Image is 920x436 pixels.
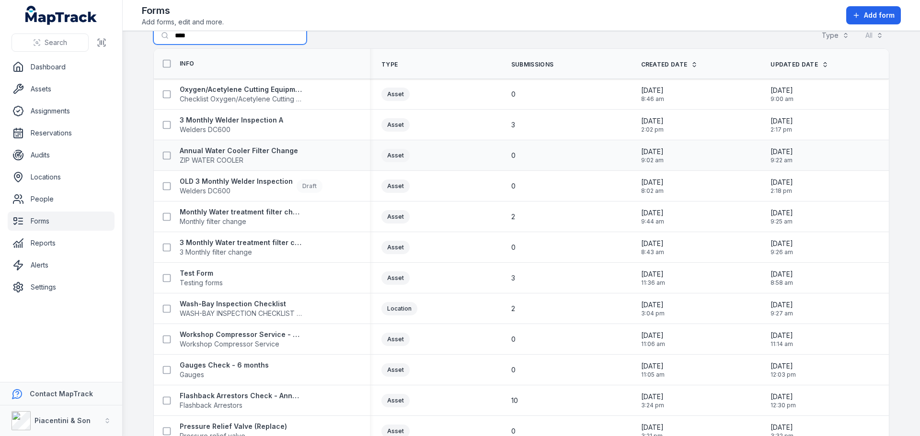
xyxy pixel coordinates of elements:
span: 10 [511,396,518,405]
span: 0 [511,151,516,160]
strong: 3 Monthly Water treatment filter change [180,238,302,247]
span: Add form [864,11,895,20]
span: [DATE] [641,239,664,248]
span: [DATE] [770,147,793,157]
span: 3 [511,120,515,130]
time: 10/07/2025, 9:44:26 am [641,208,664,225]
span: Testing forms [180,278,223,288]
a: Assignments [8,101,115,121]
span: 8:58 am [770,279,793,287]
span: 9:00 am [770,95,793,103]
a: Updated Date [770,61,828,68]
time: 11/07/2025, 9:27:04 am [770,300,793,317]
span: [DATE] [641,147,664,157]
span: [DATE] [770,300,793,310]
a: Monthly Water treatment filter changeMonthly filter change [180,207,302,226]
span: [DATE] [770,269,793,279]
span: [DATE] [641,392,664,402]
span: [DATE] [770,331,793,340]
div: Asset [381,210,410,224]
a: Reports [8,234,115,253]
strong: Piacentini & Son [34,416,91,425]
span: 9:25 am [770,218,793,225]
span: 2:02 pm [641,126,664,134]
span: 11:05 am [641,371,665,379]
span: Flashback Arrestors [180,401,302,410]
span: Gauges [180,370,269,380]
span: [DATE] [770,178,793,187]
span: 11:14 am [770,340,793,348]
div: Asset [381,88,410,101]
a: Settings [8,278,115,297]
a: People [8,190,115,209]
span: 12:03 pm [770,371,796,379]
span: 8:02 am [641,187,664,195]
span: 9:44 am [641,218,664,225]
div: Asset [381,363,410,377]
a: Wash-Bay Inspection ChecklistWASH-BAY INSPECTION CHECKLIST FORM AND CHECKLIST [180,299,302,318]
a: Oxygen/Acetylene Cutting Equipment and AccessoriesChecklist Oxygen/Acetylene Cutting Equipment an... [180,85,302,104]
a: Forms [8,212,115,231]
span: [DATE] [641,86,664,95]
span: [DATE] [770,86,793,95]
h2: Forms [142,4,224,17]
a: Flashback Arrestors Check - AnnualFlashback Arrestors [180,391,302,410]
time: 16/04/2025, 11:06:56 am [641,331,665,348]
strong: Pressure Relief Valve (Replace) [180,422,287,431]
div: Asset [381,394,410,407]
span: 2 [511,304,515,313]
span: Updated Date [770,61,818,68]
a: Gauges Check - 6 monthsGauges [180,360,269,380]
span: 0 [511,335,516,344]
div: Asset [381,118,410,132]
span: Welders DC600 [180,186,293,196]
span: [DATE] [641,331,665,340]
strong: Contact MapTrack [30,390,93,398]
a: Dashboard [8,57,115,77]
div: Asset [381,179,410,193]
time: 11/07/2025, 9:02:20 am [641,147,664,164]
a: Audits [8,145,115,165]
button: All [859,26,889,45]
a: Reservations [8,123,115,143]
span: Checklist Oxygen/Acetylene Cutting Equipment and Accessories [180,94,302,104]
strong: Oxygen/Acetylene Cutting Equipment and Accessories [180,85,302,94]
time: 10/06/2025, 11:36:54 am [641,269,665,287]
span: 0 [511,89,516,99]
span: [DATE] [770,116,793,126]
span: [DATE] [641,269,665,279]
time: 26/05/2025, 3:04:39 pm [641,300,665,317]
span: [DATE] [641,423,664,432]
strong: Annual Water Cooler Filter Change [180,146,298,156]
span: [DATE] [641,361,665,371]
span: [DATE] [641,178,664,187]
strong: 3 Monthly Welder Inspection A [180,115,283,125]
span: [DATE] [770,392,796,402]
span: 9:22 am [770,157,793,164]
time: 12/08/2025, 2:17:43 pm [770,116,793,134]
span: 8:46 am [641,95,664,103]
span: 11:06 am [641,340,665,348]
strong: Gauges Check - 6 months [180,360,269,370]
div: Location [381,302,417,315]
span: 0 [511,365,516,375]
a: Alerts [8,256,115,275]
div: Asset [381,149,410,162]
a: Locations [8,168,115,187]
span: Workshop Compressor Service [180,339,302,349]
div: Asset [381,271,410,285]
a: Test FormTesting forms [180,268,223,288]
span: 0 [511,243,516,252]
span: 8:43 am [641,248,664,256]
span: Type [381,61,398,68]
span: 2:17 pm [770,126,793,134]
a: Assets [8,79,115,99]
a: Annual Water Cooler Filter ChangeZIP WATER COOLER [180,146,298,165]
span: 9:26 am [770,248,793,256]
time: 11/07/2025, 8:58:44 am [770,269,793,287]
a: Workshop Compressor Service - 4 monthsWorkshop Compressor Service [180,330,302,349]
span: [DATE] [641,116,664,126]
time: 10/07/2025, 8:43:32 am [641,239,664,256]
a: 3 Monthly Water treatment filter change3 Monthly filter change [180,238,302,257]
time: 25/08/2025, 9:00:30 am [770,86,793,103]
